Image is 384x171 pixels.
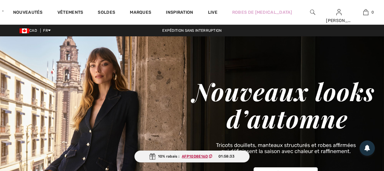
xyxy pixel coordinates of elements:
span: Inspiration [166,10,193,16]
ins: AFP10D8E16D [182,154,208,158]
span: FR [43,28,51,33]
a: Marques [130,10,151,16]
img: Mon panier [363,9,368,16]
a: Se connecter [336,9,342,15]
a: Live [208,9,218,16]
div: [PERSON_NAME] [326,17,352,24]
iframe: Ouvre un widget dans lequel vous pouvez trouver plus d’informations [345,153,378,168]
span: 01:58:33 [218,154,235,159]
img: Gift.svg [149,153,155,160]
img: 1ère Avenue [2,5,3,17]
a: Robes de [MEDICAL_DATA] [232,9,292,16]
span: 0 [371,9,374,15]
img: Canadian Dollar [20,28,29,33]
a: Soldes [98,10,115,16]
div: 10% rabais : [134,151,250,162]
img: recherche [310,9,315,16]
a: 0 [353,9,379,16]
span: CAD [20,28,39,33]
img: Mes infos [336,9,342,16]
a: Nouveautés [13,10,43,16]
a: Vêtements [57,10,83,16]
